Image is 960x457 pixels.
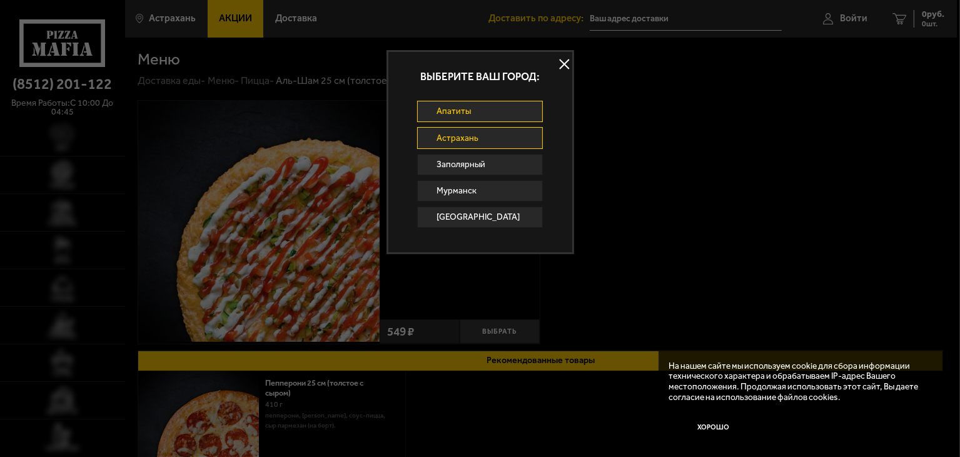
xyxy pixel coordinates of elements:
p: На нашем сайте мы используем cookie для сбора информации технического характера и обрабатываем IP... [669,361,929,403]
a: Мурманск [417,180,543,202]
a: Астрахань [417,127,543,148]
a: Заполярный [417,154,543,175]
p: Выберите ваш город: [388,71,572,82]
a: Апатиты [417,101,543,122]
button: Хорошо [669,412,759,442]
a: [GEOGRAPHIC_DATA] [417,207,543,228]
